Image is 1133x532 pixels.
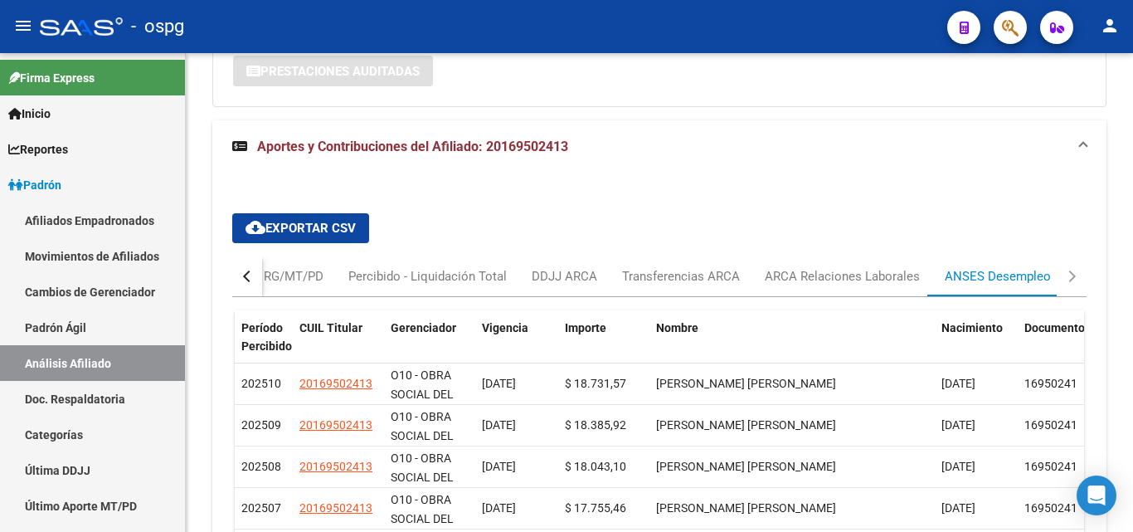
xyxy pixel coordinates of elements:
span: [DATE] [941,377,975,390]
span: 202507 [241,501,281,515]
span: Prestaciones Auditadas [260,64,420,79]
span: 16950241 [1024,460,1077,473]
span: Padrón [8,176,61,194]
div: Transferencias ARCA [622,267,740,286]
span: [DATE] [482,460,516,473]
span: O10 - OBRA SOCIAL DEL PERSONAL GRAFICO [391,451,454,521]
span: [DATE] [941,501,975,515]
span: Período Percibido [241,321,292,354]
span: [PERSON_NAME] [PERSON_NAME] [656,460,836,473]
span: O10 - OBRA SOCIAL DEL PERSONAL GRAFICO [391,368,454,438]
span: Documento [1024,321,1085,334]
span: 202509 [241,418,281,432]
span: Exportar CSV [246,221,356,236]
span: 202510 [241,377,281,390]
span: 20169502413 [299,460,372,473]
span: - ospg [131,8,184,45]
button: Prestaciones Auditadas [233,56,433,86]
datatable-header-cell: Nacimiento [935,310,1018,365]
datatable-header-cell: Nombre [649,310,935,365]
span: [DATE] [941,418,975,432]
span: Nacimiento [941,321,1003,334]
span: 20169502413 [299,501,372,515]
span: $ 18.043,10 [565,460,626,473]
span: Nombre [656,321,698,334]
div: DDJJ ARCA [532,267,597,286]
span: Aportes y Contribuciones del Afiliado: 20169502413 [257,139,568,154]
span: $ 18.385,92 [565,418,626,432]
span: O10 - OBRA SOCIAL DEL PERSONAL GRAFICO [391,410,454,480]
datatable-header-cell: CUIL Titular [293,310,384,365]
span: [DATE] [482,501,516,515]
mat-icon: menu [13,16,33,36]
span: [PERSON_NAME] [PERSON_NAME] [656,377,836,390]
span: 202508 [241,460,281,473]
span: Inicio [8,105,51,123]
datatable-header-cell: Importe [558,310,649,365]
span: 16950241 [1024,377,1077,390]
button: Exportar CSV [232,213,369,243]
span: [DATE] [941,460,975,473]
div: ANSES Desempleo [945,267,1051,286]
span: $ 17.755,46 [565,501,626,515]
mat-icon: person [1100,16,1120,36]
span: Firma Express [8,69,95,87]
span: [DATE] [482,418,516,432]
mat-expansion-panel-header: Aportes y Contribuciones del Afiliado: 20169502413 [212,120,1106,173]
span: Vigencia [482,321,528,334]
div: Percibido - Liquidación Total [348,267,507,286]
span: Importe [565,321,606,334]
span: 16950241 [1024,501,1077,515]
span: [DATE] [482,377,516,390]
datatable-header-cell: Vigencia [475,310,558,365]
datatable-header-cell: Documento [1018,310,1084,365]
span: Gerenciador [391,321,456,334]
span: Reportes [8,140,68,159]
datatable-header-cell: Período Percibido [235,310,293,365]
div: Open Intercom Messenger [1077,476,1116,515]
span: 16950241 [1024,418,1077,432]
span: $ 18.731,57 [565,377,626,390]
span: 20169502413 [299,377,372,390]
mat-icon: cloud_download [246,217,265,237]
div: ARCA Relaciones Laborales [765,267,920,286]
span: 20169502413 [299,418,372,432]
span: [PERSON_NAME] [PERSON_NAME] [656,501,836,515]
span: [PERSON_NAME] [PERSON_NAME] [656,418,836,432]
span: CUIL Titular [299,321,362,334]
datatable-header-cell: Gerenciador [384,310,475,365]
